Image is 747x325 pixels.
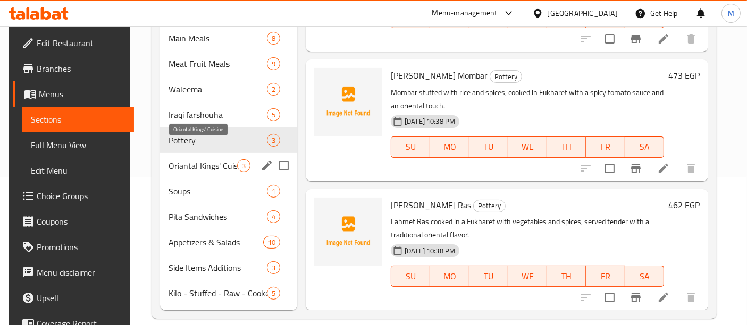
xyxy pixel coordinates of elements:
[267,84,280,95] span: 2
[508,136,547,158] button: WE
[267,33,280,44] span: 8
[264,237,280,247] span: 10
[37,37,125,49] span: Edit Restaurant
[396,269,426,284] span: SU
[473,200,506,212] div: Pottery
[728,7,734,19] span: M
[469,136,508,158] button: TU
[13,56,134,81] a: Branches
[267,110,280,120] span: 5
[678,26,704,52] button: delete
[434,269,465,284] span: MO
[169,108,267,121] span: Iraqi farshouha
[391,215,664,242] p: Lahmet Ras cooked in a Fukharet with vegetables and spices, served tender with a traditional orie...
[37,292,125,304] span: Upsell
[37,215,125,228] span: Coupons
[31,139,125,151] span: Full Menu View
[586,266,625,287] button: FR
[169,210,267,223] span: Pita Sandwiches
[430,136,469,158] button: MO
[169,32,267,45] span: Main Meals
[314,198,382,266] img: Fukharet Lahmet Ras
[391,197,471,213] span: [PERSON_NAME] Ras
[490,70,522,83] div: Pottery
[590,269,620,284] span: FR
[160,127,297,153] div: Pottery3
[160,76,297,102] div: Waleema2
[548,7,618,19] div: [GEOGRAPHIC_DATA]
[267,261,280,274] div: items
[630,139,660,155] span: SA
[599,286,621,309] span: Select to update
[474,200,505,212] span: Pottery
[657,291,670,304] a: Edit menu item
[160,280,297,306] div: Kilo - Stuffed - Raw - Cooked5
[13,81,134,107] a: Menus
[267,32,280,45] div: items
[513,269,543,284] span: WE
[31,113,125,126] span: Sections
[263,236,280,249] div: items
[599,28,621,50] span: Select to update
[396,139,426,155] span: SU
[160,153,297,178] div: Oriantal Kings' Cuisine3edit
[623,26,649,52] button: Branch-specific-item
[267,59,280,69] span: 9
[169,134,267,147] div: Pottery
[474,269,504,284] span: TU
[13,209,134,234] a: Coupons
[668,68,700,83] h6: 473 EGP
[160,178,297,204] div: Soups1
[31,164,125,177] span: Edit Menu
[169,185,267,198] span: Soups
[267,186,280,196] span: 1
[169,287,267,300] span: Kilo - Stuffed - Raw - Cooked
[391,86,664,113] p: Mombar stuffed with rice and spices, cooked in Fukharet with a spicy tomato sauce and an oriental...
[657,162,670,175] a: Edit menu item
[13,234,134,260] a: Promotions
[22,132,134,158] a: Full Menu View
[551,139,582,155] span: TH
[668,198,700,212] h6: 462 EGP
[37,241,125,253] span: Promotions
[22,158,134,183] a: Edit Menu
[169,159,237,172] span: Oriantal Kings' Cuisine
[259,158,275,174] button: edit
[169,83,267,96] span: Waleema
[400,246,459,256] span: [DATE] 10:38 PM
[432,7,498,20] div: Menu-management
[590,139,620,155] span: FR
[267,185,280,198] div: items
[238,161,250,171] span: 3
[13,30,134,56] a: Edit Restaurant
[267,83,280,96] div: items
[169,261,267,274] span: Side Items Additions
[160,21,297,310] nav: Menu sections
[13,260,134,285] a: Menu disclaimer
[169,57,267,70] span: Meat Fruit Meals
[551,269,582,284] span: TH
[160,255,297,280] div: Side Items Additions3
[267,210,280,223] div: items
[508,266,547,287] button: WE
[623,156,649,181] button: Branch-specific-item
[169,236,263,249] span: Appetizers & Salads
[678,156,704,181] button: delete
[434,139,465,155] span: MO
[490,71,522,83] span: Pottery
[474,139,504,155] span: TU
[267,288,280,298] span: 5
[314,68,382,136] img: Fukharet Fouargh Mombar
[160,25,297,51] div: Main Meals8
[13,183,134,209] a: Choice Groups
[547,266,586,287] button: TH
[599,157,621,179] span: Select to update
[37,190,125,202] span: Choice Groups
